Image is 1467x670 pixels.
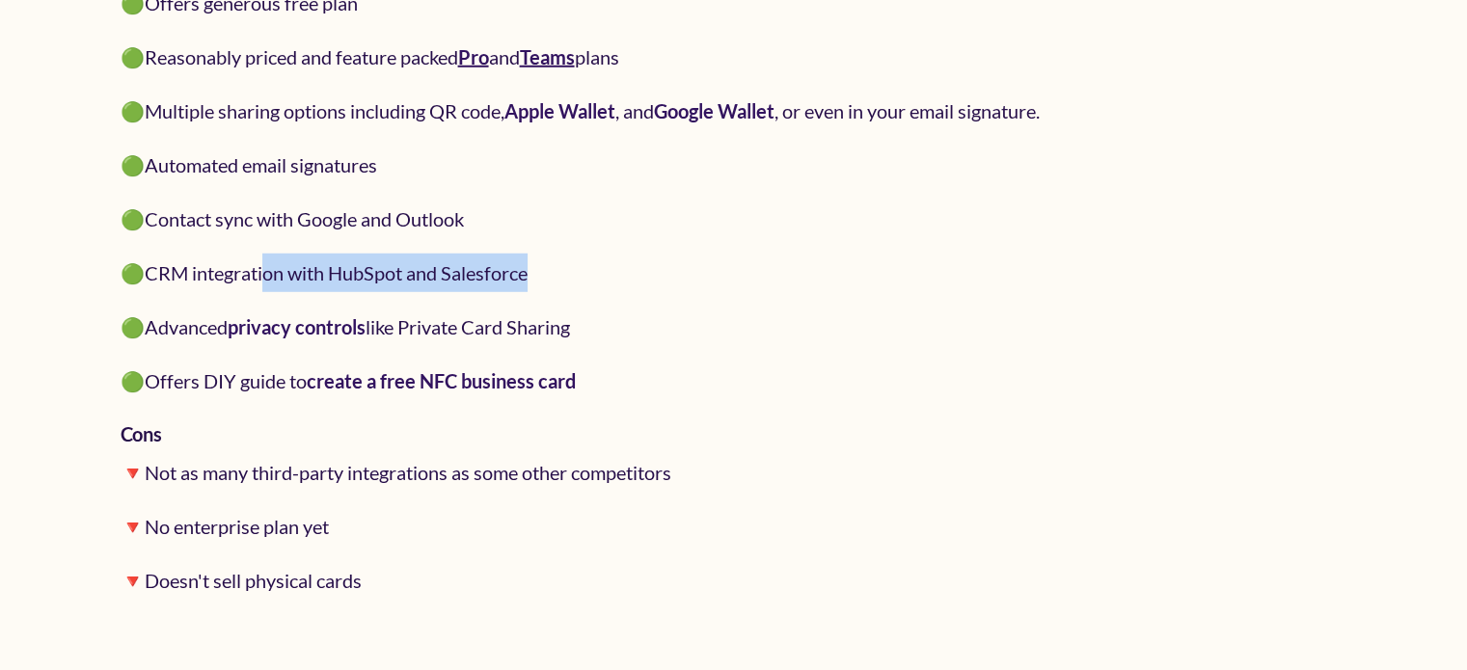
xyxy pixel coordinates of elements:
[121,99,145,122] span: 🟢
[145,153,377,176] span: Automated email signatures
[121,207,145,230] span: 🟢
[145,369,576,392] span: Offers DIY guide to
[145,569,362,592] span: Doesn't sell physical cards
[145,515,329,538] span: No enterprise plan yet
[145,261,528,284] span: CRM integration with HubSpot and Salesforce
[121,261,145,284] span: 🟢
[121,315,145,338] span: 🟢
[145,315,570,338] span: Advanced like Private Card Sharing
[121,369,145,392] span: 🟢
[145,45,619,68] span: Reasonably priced and feature packed and plans
[121,569,145,592] span: 🔻
[654,99,774,122] a: Google Wallet
[145,99,1040,122] span: Multiple sharing options including QR code, , and , or even in your email signature.
[520,45,575,68] a: Teams
[307,369,576,392] a: create a free NFC business card
[121,461,145,484] span: 🔻
[145,461,671,484] span: Not as many third-party integrations as some other competitors
[458,45,489,68] a: Pro
[121,45,145,68] span: 🟢
[121,515,145,538] span: 🔻
[121,153,145,176] span: 🟢
[121,423,1347,445] h4: Cons
[228,315,366,338] a: privacy controls
[145,207,464,230] span: Contact sync with Google and Outlook
[504,99,615,122] a: Apple Wallet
